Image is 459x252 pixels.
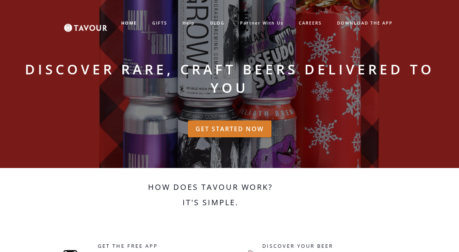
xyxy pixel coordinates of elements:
strong: HOME [121,20,137,26]
a: BLOG [202,17,232,30]
a: help [175,17,202,30]
a: DOWNLOAD THE APP [329,17,400,30]
a: GIFTS [145,17,175,30]
h5: GET THE FREE APP [98,242,198,250]
strong: Discover rare, craft beers delivered to you [6,60,453,97]
a: CAREERS [291,17,329,30]
a: HOME [114,17,145,30]
a: GET STARTED NOW [188,120,271,137]
h5: Discover your beer [262,242,366,250]
a: partner with us [232,17,291,30]
h2: How does Tavour work? It's simple. [101,180,320,218]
